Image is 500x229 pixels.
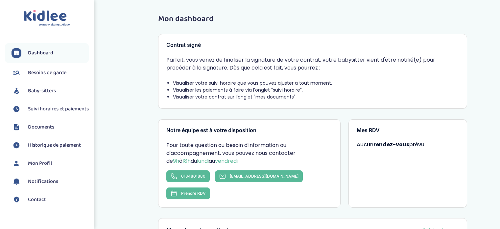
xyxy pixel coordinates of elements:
li: Visualiser votre contrat sur l'onglet "mes documents". [173,94,459,100]
a: Baby-sitters [12,86,89,96]
img: profil.svg [12,158,21,168]
img: dashboard.svg [12,48,21,58]
img: logo.svg [24,10,70,27]
img: documents.svg [12,122,21,132]
span: Suivi horaires et paiements [28,105,89,113]
img: notification.svg [12,177,21,186]
span: 18h [182,157,191,165]
a: Suivi horaires et paiements [12,104,89,114]
a: [EMAIL_ADDRESS][DOMAIN_NAME] [215,170,303,182]
span: Contact [28,196,46,204]
a: Notifications [12,177,89,186]
span: 9h [173,157,179,165]
h1: Mon dashboard [158,15,467,23]
span: Besoins de garde [28,69,66,77]
a: Documents [12,122,89,132]
li: Visualiser les paiements à faire via l'onglet "suivi horaire". [173,87,459,94]
button: Prendre RDV [166,187,210,199]
span: Aucun prévu [357,141,424,148]
img: suivihoraire.svg [12,140,21,150]
span: Baby-sitters [28,87,56,95]
strong: rendez-vous [373,141,409,148]
img: besoin.svg [12,68,21,78]
p: Parfait, vous venez de finaliser la signature de votre contrat, votre babysitter vient d'être not... [166,56,459,72]
span: vendredi [215,157,238,165]
li: Visualiser votre suivi horaire que vous pouvez ajuster a tout moment. [173,80,459,87]
a: Historique de paiement [12,140,89,150]
span: 0184801880 [181,174,205,179]
span: Prendre RDV [181,191,206,196]
img: suivihoraire.svg [12,104,21,114]
a: Contact [12,195,89,205]
p: Pour toute question ou besoin d'information ou d'accompagnement, vous pouvez nous contacter de à ... [166,141,332,165]
span: Historique de paiement [28,141,81,149]
img: babysitters.svg [12,86,21,96]
span: lundi [197,157,209,165]
h3: Mes RDV [357,128,459,133]
span: Dashboard [28,49,53,57]
a: 0184801880 [166,170,210,182]
a: Besoins de garde [12,68,89,78]
span: [EMAIL_ADDRESS][DOMAIN_NAME] [230,174,298,179]
span: Mon Profil [28,159,52,167]
span: Notifications [28,178,58,186]
a: Mon Profil [12,158,89,168]
span: Documents [28,123,54,131]
a: Dashboard [12,48,89,58]
h3: Contrat signé [166,42,459,48]
h3: Notre équipe est à votre disposition [166,128,332,133]
img: contact.svg [12,195,21,205]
